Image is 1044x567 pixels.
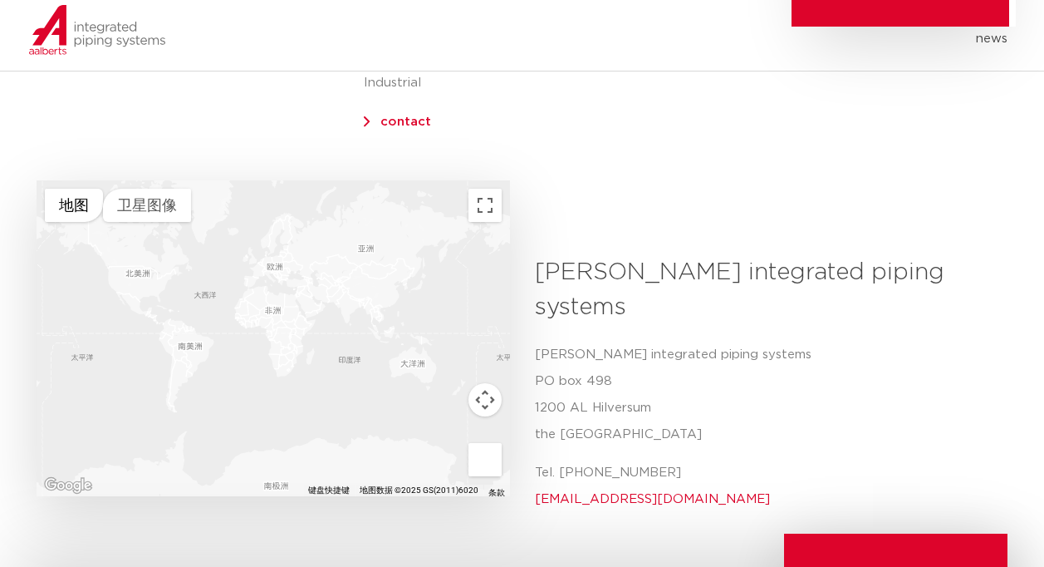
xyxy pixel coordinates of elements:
button: 显示卫星图像 [103,189,191,222]
p: Tel. [PHONE_NUMBER] [535,460,996,513]
p: [PERSON_NAME] integrated piping systems PO box 498 1200 AL Hilversum the [GEOGRAPHIC_DATA] [535,342,996,448]
a: news [976,26,1007,52]
nav: Menu [254,26,1008,52]
button: 切换全屏视图 [468,189,502,222]
a: 在 Google 地图中打开此区域（会打开一个新窗口） [41,475,96,496]
button: 地图镜头控件 [468,383,502,417]
a: 条款 [488,489,505,497]
button: 显示街道地图 [45,189,103,222]
span: 地图数据 ©2025 GS(2011)6020 [360,486,478,495]
img: Google [41,475,96,496]
button: 将街景小人拖到地图上以打开街景 [468,443,502,476]
a: contact [380,116,431,128]
button: 键盘快捷键 [308,485,350,496]
h3: [PERSON_NAME] integrated piping systems [535,255,996,325]
a: [EMAIL_ADDRESS][DOMAIN_NAME] [535,493,770,505]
